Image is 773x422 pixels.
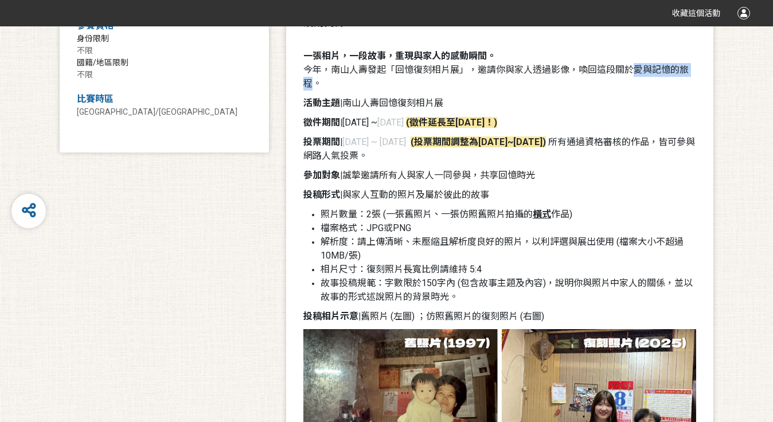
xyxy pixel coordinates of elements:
[303,50,496,61] strong: 一張相片，一段故事，重現與家人的感動瞬間。
[77,93,114,104] span: 比賽時區
[303,189,342,200] strong: 投稿形式|
[303,64,689,89] span: 今年，南山人壽發起「回憶復刻相片展」，邀請你與家人透過影像，喚回這段關於愛與記憶的旅程。
[303,117,377,128] span: [DATE] ~
[321,222,411,233] span: 檔案格式：JPG或PNG
[303,189,489,200] span: 與家人互動的照片及屬於彼此的故事
[377,117,404,128] span: [DATE]
[303,97,342,108] strong: 活動主題|
[426,311,544,322] span: 仿照舊照片的復刻照片 (右圖)
[77,107,237,116] span: [GEOGRAPHIC_DATA]/[GEOGRAPHIC_DATA]
[321,264,482,275] span: 相片尺寸：復刻照片長寬比例請維持 5:4
[321,236,684,261] span: 解析度：請上傳清晰、未壓縮且解析度良好的照片，以利評選與展出使用 (檔案大小不超過10MB/張)
[406,117,497,128] strong: (徵件延長至[DATE]！)
[342,136,406,147] span: [DATE] ~ [DATE]
[303,170,342,181] strong: 參加對象|
[77,70,93,79] span: 不限
[77,46,93,55] span: 不限
[303,311,361,322] strong: 投稿相片示意|
[672,9,720,18] span: 收藏這個活動
[411,136,546,147] strong: (投票期間調整為[DATE]~[DATE])
[303,170,535,181] span: 誠摯邀請所有人與家人一同參與，共享回憶時光
[321,278,693,302] span: 故事投稿規範：字數限於150字內 (包含故事主題及內容)，說明你與照片中家人的關係，並以故事的形式述說照片的背景時光。
[303,117,342,128] strong: 徵件期間|
[77,34,109,43] span: 身份限制
[77,20,114,31] span: 參賽資格
[321,209,572,220] span: 照片數量：2張 (一張舊照片、一張仿照舊照片拍攝的 作品)
[303,136,342,147] strong: 投票期間|
[77,58,128,67] span: 國籍/地區限制
[303,97,443,108] span: 南山人壽回憶復刻相片展
[303,136,695,161] span: 所有通過資格審核的作品，皆可參與網路人氣投票。
[303,311,426,322] span: 舊照片 (左圖) ；
[533,209,551,220] u: 橫式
